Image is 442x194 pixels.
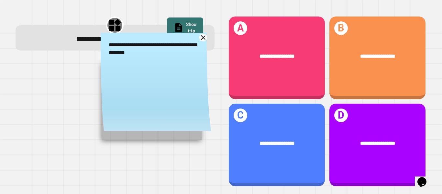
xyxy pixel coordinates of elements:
h1: A [234,21,248,35]
iframe: chat widget [415,168,436,188]
a: Show tip [167,17,203,39]
h1: B [334,21,348,35]
h1: D [334,108,348,122]
h1: C [234,108,248,122]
